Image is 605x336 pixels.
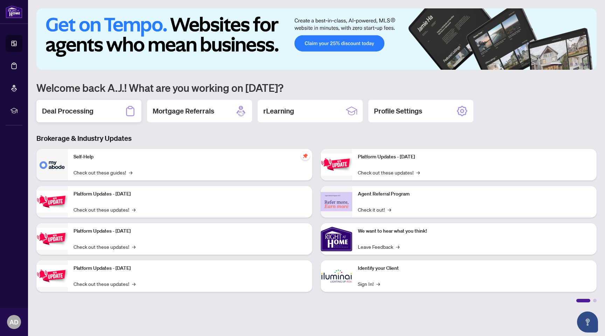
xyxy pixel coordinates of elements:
h2: Profile Settings [374,106,422,116]
button: 3 [570,63,573,66]
span: → [388,206,391,213]
h2: Mortgage Referrals [153,106,214,116]
button: 6 [587,63,590,66]
p: Platform Updates - [DATE] [74,265,307,272]
span: → [132,280,135,288]
a: Check out these updates!→ [74,206,135,213]
button: 1 [550,63,562,66]
h1: Welcome back A.J.! What are you working on [DATE]? [36,81,597,94]
img: Platform Updates - July 8, 2025 [36,265,68,287]
a: Sign In!→ [358,280,380,288]
span: → [396,243,399,251]
span: AD [9,317,19,327]
p: We want to hear what you think! [358,227,591,235]
h3: Brokerage & Industry Updates [36,133,597,143]
p: Self-Help [74,153,307,161]
p: Platform Updates - [DATE] [358,153,591,161]
img: Platform Updates - June 23, 2025 [321,153,352,176]
span: → [129,169,132,176]
span: pushpin [301,152,310,160]
button: 4 [576,63,578,66]
img: logo [6,5,22,18]
img: Platform Updates - July 21, 2025 [36,228,68,250]
p: Platform Updates - [DATE] [74,190,307,198]
img: We want to hear what you think! [321,223,352,255]
span: → [132,206,135,213]
p: Identify your Client [358,265,591,272]
img: Agent Referral Program [321,192,352,211]
a: Check out these updates!→ [358,169,420,176]
span: → [416,169,420,176]
img: Identify your Client [321,260,352,292]
h2: rLearning [263,106,294,116]
a: Leave Feedback→ [358,243,399,251]
img: Slide 0 [36,8,597,70]
img: Platform Updates - September 16, 2025 [36,191,68,213]
span: → [376,280,380,288]
button: 5 [581,63,584,66]
a: Check it out!→ [358,206,391,213]
a: Check out these updates!→ [74,280,135,288]
a: Check out these guides!→ [74,169,132,176]
button: 2 [564,63,567,66]
h2: Deal Processing [42,106,93,116]
p: Platform Updates - [DATE] [74,227,307,235]
p: Agent Referral Program [358,190,591,198]
button: Open asap [577,311,598,332]
a: Check out these updates!→ [74,243,135,251]
span: → [132,243,135,251]
img: Self-Help [36,149,68,180]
